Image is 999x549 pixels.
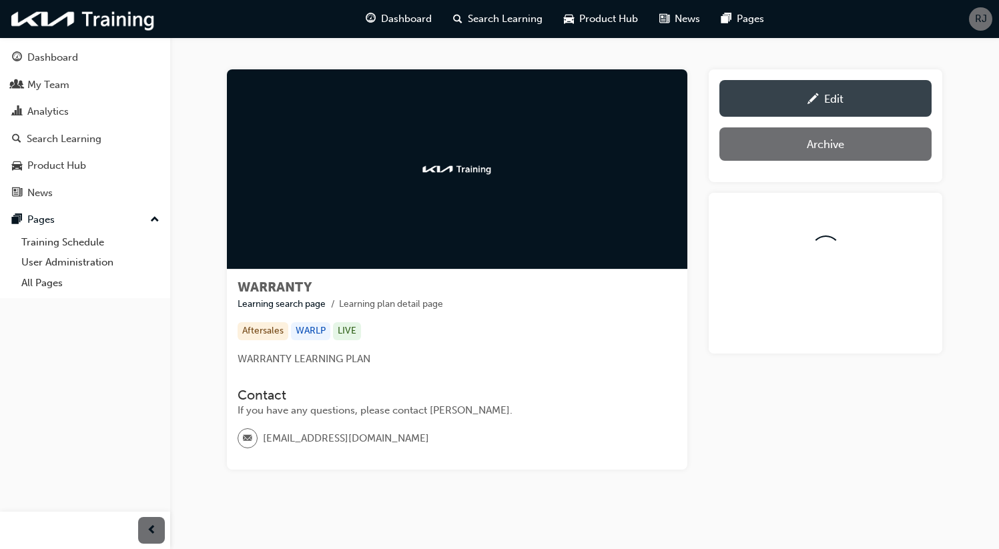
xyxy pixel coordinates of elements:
[824,92,844,105] div: Edit
[975,11,987,27] span: RJ
[969,7,992,31] button: RJ
[5,45,165,70] a: Dashboard
[27,77,69,93] div: My Team
[5,127,165,151] a: Search Learning
[355,5,442,33] a: guage-iconDashboard
[27,131,101,147] div: Search Learning
[564,11,574,27] span: car-icon
[5,153,165,178] a: Product Hub
[238,280,312,295] span: WARRANTY
[339,297,443,312] li: Learning plan detail page
[27,50,78,65] div: Dashboard
[649,5,711,33] a: news-iconNews
[381,11,432,27] span: Dashboard
[27,212,55,227] div: Pages
[27,158,86,173] div: Product Hub
[263,431,429,446] span: [EMAIL_ADDRESS][DOMAIN_NAME]
[7,5,160,33] img: kia-training
[579,11,638,27] span: Product Hub
[675,11,700,27] span: News
[711,5,775,33] a: pages-iconPages
[719,127,932,161] button: Archive
[807,137,844,151] div: Archive
[5,99,165,124] a: Analytics
[12,79,22,91] span: people-icon
[27,185,53,201] div: News
[16,252,165,273] a: User Administration
[721,11,731,27] span: pages-icon
[5,43,165,207] button: DashboardMy TeamAnalyticsSearch LearningProduct HubNews
[291,322,330,340] div: WARLP
[5,181,165,205] a: News
[5,73,165,97] a: My Team
[12,214,22,226] span: pages-icon
[238,298,326,310] a: Learning search page
[442,5,553,33] a: search-iconSearch Learning
[238,403,677,418] div: If you have any questions, please contact [PERSON_NAME].
[659,11,669,27] span: news-icon
[147,522,157,539] span: prev-icon
[12,187,22,199] span: news-icon
[333,322,361,340] div: LIVE
[5,207,165,232] button: Pages
[719,80,932,117] a: Edit
[16,232,165,253] a: Training Schedule
[150,211,159,229] span: up-icon
[366,11,376,27] span: guage-icon
[553,5,649,33] a: car-iconProduct Hub
[737,11,764,27] span: Pages
[238,322,288,340] div: Aftersales
[12,106,22,118] span: chart-icon
[420,163,494,176] img: kia-training
[12,160,22,172] span: car-icon
[807,93,819,107] span: pencil-icon
[27,104,69,119] div: Analytics
[238,353,370,365] span: WARRANTY LEARNING PLAN
[468,11,543,27] span: Search Learning
[12,133,21,145] span: search-icon
[16,273,165,294] a: All Pages
[12,52,22,64] span: guage-icon
[243,430,252,448] span: email-icon
[453,11,462,27] span: search-icon
[238,388,677,403] h3: Contact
